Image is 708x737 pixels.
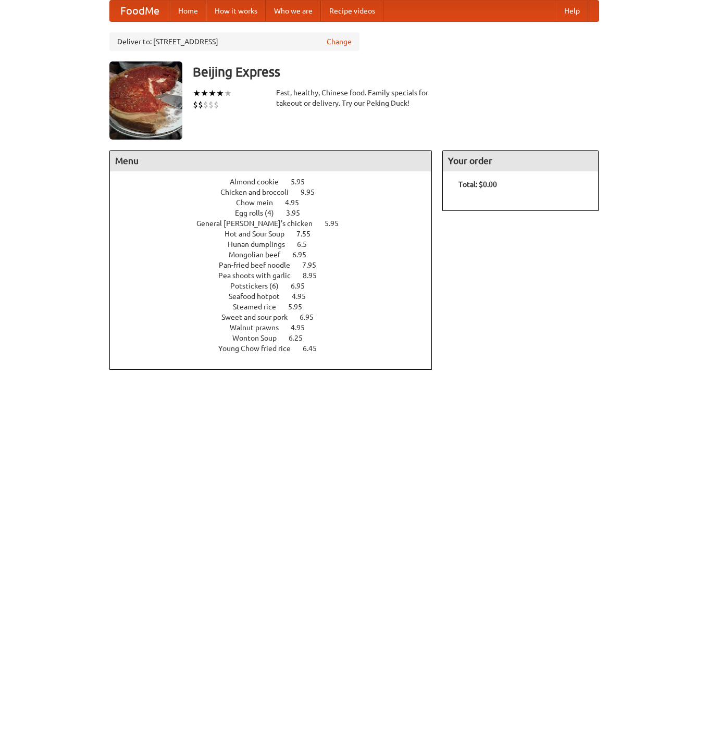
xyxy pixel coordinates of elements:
span: General [PERSON_NAME]'s chicken [196,219,323,228]
li: $ [198,99,203,110]
span: Pan-fried beef noodle [219,261,301,269]
a: Potstickers (6) 6.95 [230,282,324,290]
img: angular.jpg [109,61,182,140]
span: Almond cookie [230,178,289,186]
span: 4.95 [291,323,315,332]
a: Hot and Sour Soup 7.55 [225,230,330,238]
span: 5.95 [288,303,313,311]
span: Sweet and sour pork [221,313,298,321]
a: Steamed rice 5.95 [233,303,321,311]
span: Pea shoots with garlic [218,271,301,280]
h4: Your order [443,151,598,171]
span: 6.25 [289,334,313,342]
span: 6.95 [291,282,315,290]
b: Total: $0.00 [458,180,497,189]
span: Seafood hotpot [229,292,290,301]
span: Hot and Sour Soup [225,230,295,238]
span: 7.55 [296,230,321,238]
a: Sweet and sour pork 6.95 [221,313,333,321]
a: Chow mein 4.95 [236,198,318,207]
span: 6.5 [297,240,317,248]
a: Wonton Soup 6.25 [232,334,322,342]
li: ★ [193,88,201,99]
span: 6.45 [303,344,327,353]
a: Change [327,36,352,47]
a: Pea shoots with garlic 8.95 [218,271,336,280]
li: ★ [201,88,208,99]
span: 5.95 [325,219,349,228]
span: Egg rolls (4) [235,209,284,217]
a: General [PERSON_NAME]'s chicken 5.95 [196,219,358,228]
a: Home [170,1,206,21]
span: 9.95 [301,188,325,196]
li: ★ [224,88,232,99]
a: Who we are [266,1,321,21]
span: Walnut prawns [230,323,289,332]
a: Almond cookie 5.95 [230,178,324,186]
a: Walnut prawns 4.95 [230,323,324,332]
li: $ [208,99,214,110]
li: ★ [208,88,216,99]
span: 6.95 [300,313,324,321]
a: Pan-fried beef noodle 7.95 [219,261,336,269]
a: Chicken and broccoli 9.95 [220,188,334,196]
li: $ [203,99,208,110]
a: How it works [206,1,266,21]
a: Young Chow fried rice 6.45 [218,344,336,353]
span: Wonton Soup [232,334,287,342]
a: Mongolian beef 6.95 [229,251,326,259]
li: ★ [216,88,224,99]
a: Recipe videos [321,1,383,21]
span: 4.95 [285,198,309,207]
a: Hunan dumplings 6.5 [228,240,326,248]
a: FoodMe [110,1,170,21]
h4: Menu [110,151,432,171]
span: Mongolian beef [229,251,291,259]
a: Help [556,1,588,21]
span: 6.95 [292,251,317,259]
span: Steamed rice [233,303,287,311]
li: $ [214,99,219,110]
div: Deliver to: [STREET_ADDRESS] [109,32,359,51]
span: 3.95 [286,209,310,217]
span: Potstickers (6) [230,282,289,290]
span: Young Chow fried rice [218,344,301,353]
span: 8.95 [303,271,327,280]
span: Chow mein [236,198,283,207]
span: 4.95 [292,292,316,301]
h3: Beijing Express [193,61,599,82]
li: $ [193,99,198,110]
span: 5.95 [291,178,315,186]
a: Egg rolls (4) 3.95 [235,209,319,217]
span: Hunan dumplings [228,240,295,248]
div: Fast, healthy, Chinese food. Family specials for takeout or delivery. Try our Peking Duck! [276,88,432,108]
a: Seafood hotpot 4.95 [229,292,325,301]
span: 7.95 [302,261,327,269]
span: Chicken and broccoli [220,188,299,196]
